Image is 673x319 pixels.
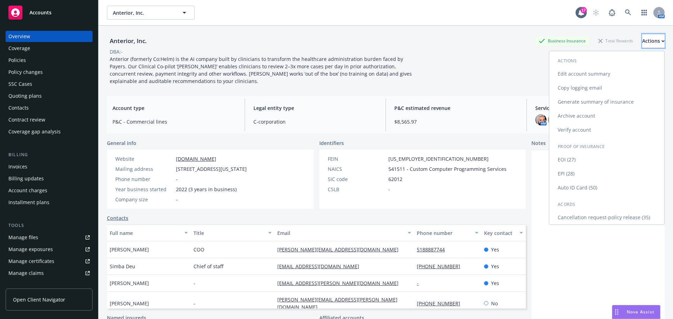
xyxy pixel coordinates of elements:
a: [DOMAIN_NAME] [176,155,216,162]
div: Manage exposures [8,244,53,255]
a: [EMAIL_ADDRESS][PERSON_NAME][DOMAIN_NAME] [277,280,404,286]
a: Archive account [549,109,664,123]
button: Anterior, Inc. [107,6,195,20]
span: Accounts [29,10,52,15]
a: Billing updates [6,173,93,184]
button: Full name [107,224,191,241]
a: Quoting plans [6,90,93,102]
span: Chief of staff [193,263,223,270]
button: Title [191,224,274,241]
a: Manage files [6,232,93,243]
span: Servicing team [535,104,659,112]
button: Nova Assist [612,305,660,319]
div: Mailing address [115,165,173,173]
span: $8,565.97 [394,118,518,125]
span: - [176,196,178,203]
span: Yes [491,246,499,253]
span: Yes [491,279,499,287]
span: [STREET_ADDRESS][US_STATE] [176,165,247,173]
a: Contract review [6,114,93,125]
span: Anterior, Inc. [113,9,174,16]
div: NAICS [328,165,386,173]
span: Notes [531,139,546,148]
span: [PERSON_NAME] [110,246,149,253]
div: Account charges [8,185,47,196]
div: Full name [110,229,180,237]
div: Total Rewards [595,36,637,45]
a: EOI (27) [549,153,664,167]
a: Policy changes [6,67,93,78]
div: Key contact [484,229,515,237]
a: [PERSON_NAME][EMAIL_ADDRESS][PERSON_NAME][DOMAIN_NAME] [277,296,397,310]
a: Manage exposures [6,244,93,255]
div: 17 [580,7,587,13]
div: CSLB [328,186,386,193]
div: Manage certificates [8,256,54,267]
span: [PERSON_NAME] [110,300,149,307]
div: Coverage [8,43,30,54]
a: Verify account [549,123,664,137]
a: Report a Bug [605,6,619,20]
a: Copy logging email [549,81,664,95]
div: Year business started [115,186,173,193]
span: COO [193,246,204,253]
div: Manage claims [8,268,44,279]
span: - [176,175,178,183]
a: Contacts [6,102,93,113]
a: - [417,280,424,286]
a: Generate summary of insurance [549,95,664,109]
span: General info [107,139,136,147]
a: [PHONE_NUMBER] [417,300,466,307]
div: Billing [6,151,93,158]
div: Website [115,155,173,162]
div: SIC code [328,175,386,183]
a: Auto ID Card (50) [549,181,664,195]
div: Email [277,229,403,237]
div: Phone number [417,229,470,237]
a: Contacts [107,214,128,222]
a: Manage claims [6,268,93,279]
span: No [491,300,498,307]
span: - [193,300,195,307]
div: Overview [8,31,30,42]
a: Cancellation request-policy release (35) [549,210,664,224]
div: Phone number [115,175,173,183]
img: photo [548,114,559,125]
div: FEIN [328,155,386,162]
a: Policies [6,55,93,66]
span: P&C estimated revenue [394,104,518,112]
a: [PERSON_NAME][EMAIL_ADDRESS][DOMAIN_NAME] [277,246,404,253]
span: 2022 (3 years in business) [176,186,237,193]
div: Coverage gap analysis [8,126,61,137]
a: Edit account summary [549,67,664,81]
span: 541511 - Custom Computer Programming Services [388,165,507,173]
div: Title [193,229,264,237]
a: Coverage [6,43,93,54]
img: photo [535,114,546,125]
span: [US_EMPLOYER_IDENTIFICATION_NUMBER] [388,155,489,162]
span: Legal entity type [253,104,377,112]
a: [EMAIL_ADDRESS][DOMAIN_NAME] [277,263,365,270]
div: Actions [642,34,665,48]
div: Billing updates [8,173,44,184]
span: Anterior (formerly Co:Helm) is the AI company built by clinicians to transform the healthcare adm... [110,56,413,84]
div: Business Insurance [535,36,589,45]
a: Coverage gap analysis [6,126,93,137]
div: Policy changes [8,67,43,78]
span: Acords [558,201,576,207]
span: Proof of Insurance [558,144,605,150]
a: Invoices [6,161,93,172]
span: Nova Assist [627,309,654,315]
a: EPI (28) [549,167,664,181]
span: Yes [491,263,499,270]
a: Switch app [637,6,651,20]
span: 62012 [388,175,402,183]
button: Phone number [414,224,481,241]
div: Quoting plans [8,90,42,102]
a: 5188887744 [417,246,450,253]
button: Key contact [481,224,526,241]
div: Policies [8,55,26,66]
div: DBA: - [110,48,123,55]
a: Installment plans [6,197,93,208]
